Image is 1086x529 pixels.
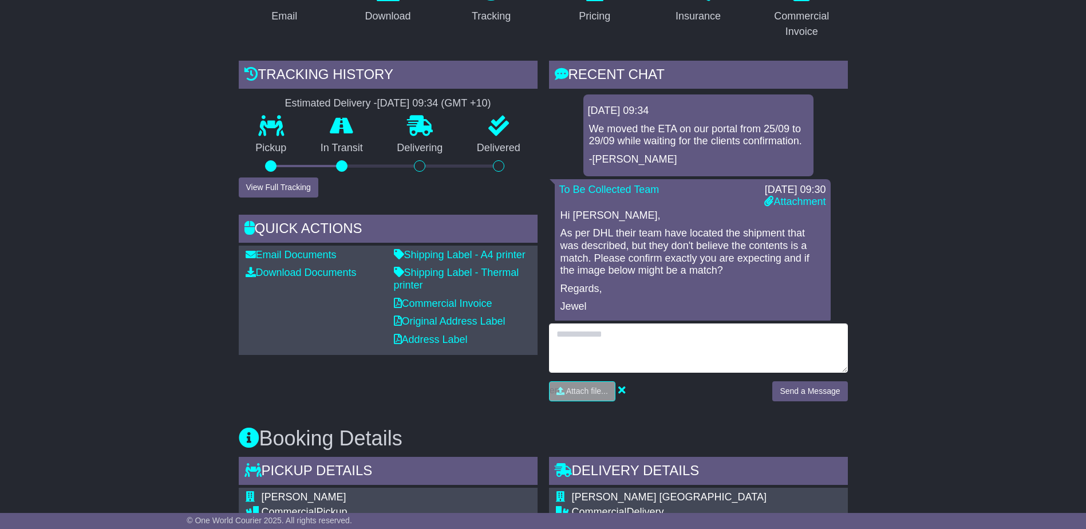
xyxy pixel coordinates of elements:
[572,506,841,519] div: Delivery
[560,301,825,313] p: Jewel
[239,427,848,450] h3: Booking Details
[239,97,538,110] div: Estimated Delivery -
[460,142,538,155] p: Delivered
[380,142,460,155] p: Delivering
[549,61,848,92] div: RECENT CHAT
[262,506,531,519] div: Pickup
[187,516,352,525] span: © One World Courier 2025. All rights reserved.
[589,153,808,166] p: -[PERSON_NAME]
[394,249,526,260] a: Shipping Label - A4 printer
[262,506,317,518] span: Commercial
[559,184,660,195] a: To Be Collected Team
[394,267,519,291] a: Shipping Label - Thermal printer
[239,457,538,488] div: Pickup Details
[764,196,826,207] a: Attachment
[764,184,826,196] div: [DATE] 09:30
[271,9,297,24] div: Email
[579,9,610,24] div: Pricing
[572,491,767,503] span: [PERSON_NAME] [GEOGRAPHIC_DATA]
[239,177,318,198] button: View Full Tracking
[560,227,825,277] p: As per DHL their team have located the shipment that was described, but they don't believe the co...
[549,457,848,488] div: Delivery Details
[676,9,721,24] div: Insurance
[589,123,808,148] p: We moved the ETA on our portal from 25/09 to 29/09 while waiting for the clients confirmation.
[246,249,337,260] a: Email Documents
[262,491,346,503] span: [PERSON_NAME]
[246,267,357,278] a: Download Documents
[365,9,410,24] div: Download
[772,381,847,401] button: Send a Message
[239,142,304,155] p: Pickup
[588,105,809,117] div: [DATE] 09:34
[303,142,380,155] p: In Transit
[239,215,538,246] div: Quick Actions
[472,9,511,24] div: Tracking
[572,506,627,518] span: Commercial
[560,210,825,222] p: Hi [PERSON_NAME],
[560,283,825,295] p: Regards,
[394,315,506,327] a: Original Address Label
[763,9,840,40] div: Commercial Invoice
[394,334,468,345] a: Address Label
[239,61,538,92] div: Tracking history
[394,298,492,309] a: Commercial Invoice
[377,97,491,110] div: [DATE] 09:34 (GMT +10)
